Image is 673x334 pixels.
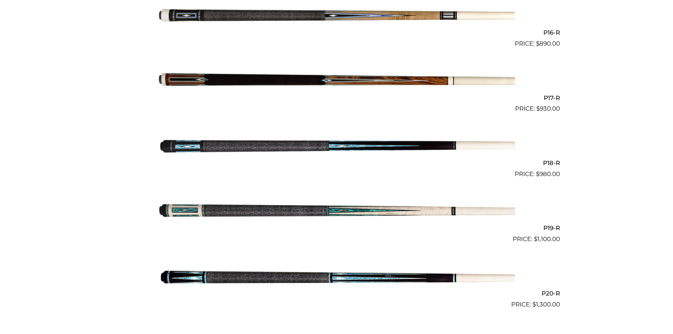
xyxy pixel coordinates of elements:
[534,235,560,242] bdi: 1,100.00
[113,51,560,113] a: P17-R $930.00
[536,40,560,47] bdi: 890.00
[536,170,560,177] bdi: 980.00
[536,105,560,112] bdi: 930.00
[113,156,560,169] h2: P18-R
[532,301,560,308] bdi: 1,300.00
[113,182,560,244] a: P19-R $1,100.00
[532,301,536,308] span: $
[113,91,560,104] h2: P17-R
[158,182,515,241] img: P19-R
[113,26,560,39] h2: P16-R
[536,170,539,177] span: $
[158,247,515,306] img: P20-R
[113,222,560,235] h2: P19-R
[113,116,560,178] a: P18-R $980.00
[536,40,539,47] span: $
[158,116,515,176] img: P18-R
[536,105,540,112] span: $
[113,287,560,300] h2: P20-R
[534,235,537,242] span: $
[113,247,560,309] a: P20-R $1,300.00
[158,51,515,111] img: P17-R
